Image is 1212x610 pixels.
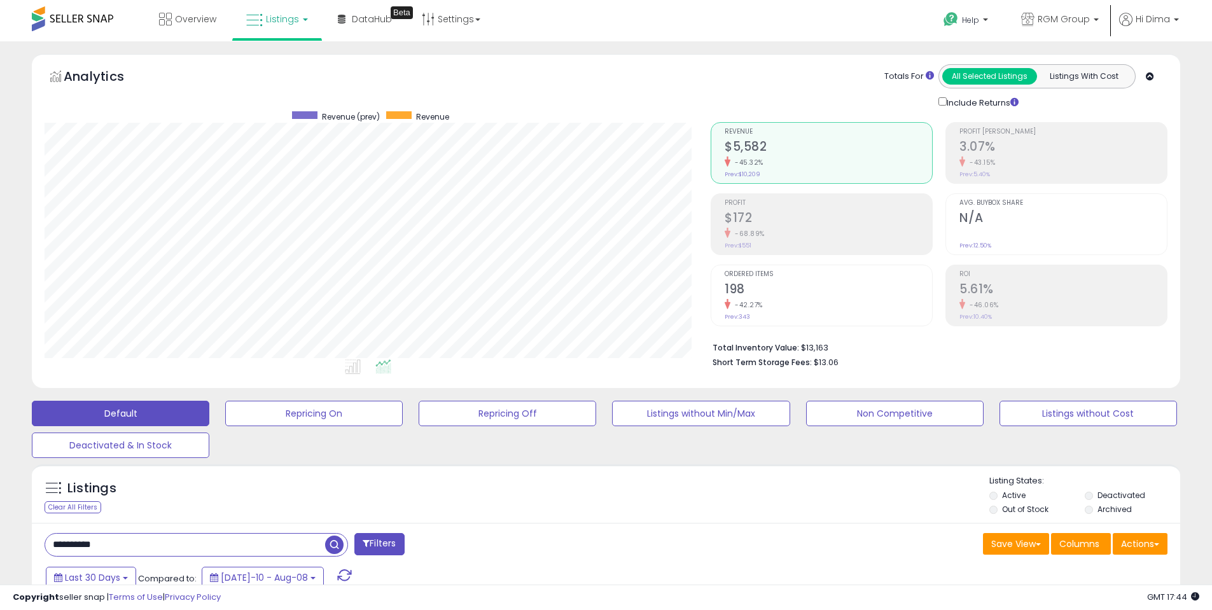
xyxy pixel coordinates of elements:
[730,300,763,310] small: -42.27%
[959,128,1167,135] span: Profit [PERSON_NAME]
[138,572,197,585] span: Compared to:
[1147,591,1199,603] span: 2025-09-10 17:44 GMT
[713,339,1158,354] li: $13,163
[959,211,1167,228] h2: N/A
[1000,401,1177,426] button: Listings without Cost
[391,6,413,19] div: Tooltip anchor
[725,170,760,178] small: Prev: $10,209
[806,401,984,426] button: Non Competitive
[202,567,324,588] button: [DATE]-10 - Aug-08
[13,591,59,603] strong: Copyright
[225,401,403,426] button: Repricing On
[1097,504,1132,515] label: Archived
[352,13,392,25] span: DataHub
[725,271,932,278] span: Ordered Items
[1038,13,1090,25] span: RGM Group
[109,591,163,603] a: Terms of Use
[725,313,750,321] small: Prev: 343
[65,571,120,584] span: Last 30 Days
[1002,504,1048,515] label: Out of Stock
[612,401,790,426] button: Listings without Min/Max
[46,567,136,588] button: Last 30 Days
[419,401,596,426] button: Repricing Off
[1119,13,1179,41] a: Hi Dima
[943,11,959,27] i: Get Help
[1036,68,1131,85] button: Listings With Cost
[959,139,1167,156] h2: 3.07%
[965,158,996,167] small: -43.15%
[965,300,999,310] small: -46.06%
[983,533,1049,555] button: Save View
[416,111,449,122] span: Revenue
[64,67,149,88] h5: Analytics
[959,170,990,178] small: Prev: 5.40%
[725,211,932,228] h2: $172
[45,501,101,513] div: Clear All Filters
[725,139,932,156] h2: $5,582
[730,158,763,167] small: -45.32%
[13,592,221,604] div: seller snap | |
[266,13,299,25] span: Listings
[354,533,404,555] button: Filters
[1136,13,1170,25] span: Hi Dima
[884,71,934,83] div: Totals For
[725,128,932,135] span: Revenue
[165,591,221,603] a: Privacy Policy
[1059,537,1099,550] span: Columns
[175,13,216,25] span: Overview
[725,200,932,207] span: Profit
[725,242,751,249] small: Prev: $551
[989,475,1180,487] p: Listing States:
[929,95,1034,109] div: Include Returns
[959,313,992,321] small: Prev: 10.40%
[67,480,116,497] h5: Listings
[933,2,1001,41] a: Help
[322,111,380,122] span: Revenue (prev)
[725,282,932,299] h2: 198
[1002,490,1026,501] label: Active
[814,356,839,368] span: $13.06
[959,282,1167,299] h2: 5.61%
[713,342,799,353] b: Total Inventory Value:
[1113,533,1167,555] button: Actions
[962,15,979,25] span: Help
[1097,490,1145,501] label: Deactivated
[713,357,812,368] b: Short Term Storage Fees:
[959,271,1167,278] span: ROI
[221,571,308,584] span: [DATE]-10 - Aug-08
[32,401,209,426] button: Default
[959,200,1167,207] span: Avg. Buybox Share
[730,229,765,239] small: -68.89%
[942,68,1037,85] button: All Selected Listings
[959,242,991,249] small: Prev: 12.50%
[32,433,209,458] button: Deactivated & In Stock
[1051,533,1111,555] button: Columns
